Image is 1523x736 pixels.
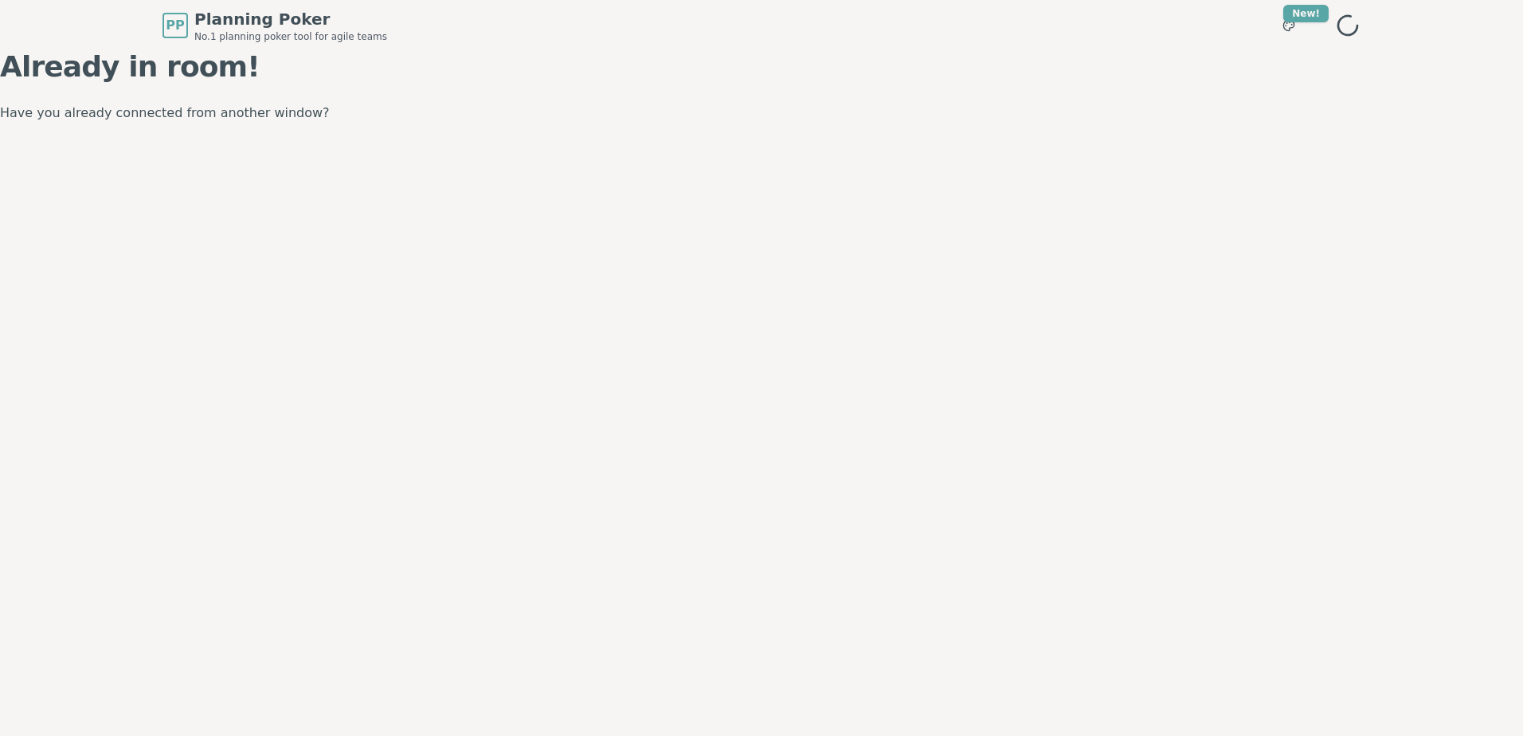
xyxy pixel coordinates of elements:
[166,16,184,35] span: PP
[1283,5,1329,22] div: New!
[1274,11,1303,40] button: New!
[162,8,387,43] a: PPPlanning PokerNo.1 planning poker tool for agile teams
[194,8,387,30] span: Planning Poker
[194,30,387,43] span: No.1 planning poker tool for agile teams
